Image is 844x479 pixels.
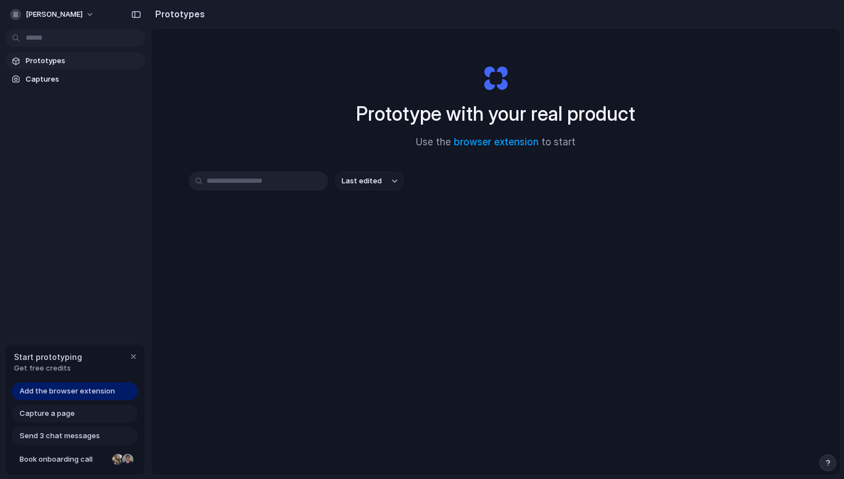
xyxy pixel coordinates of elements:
[121,453,135,466] div: Christian Iacullo
[12,450,138,468] a: Book onboarding call
[454,136,539,148] a: browser extension
[20,430,100,442] span: Send 3 chat messages
[26,55,141,67] span: Prototypes
[6,71,145,88] a: Captures
[335,172,404,191] button: Last edited
[20,408,75,419] span: Capture a page
[356,99,635,129] h1: Prototype with your real product
[6,6,100,23] button: [PERSON_NAME]
[14,363,82,374] span: Get free credits
[20,454,108,465] span: Book onboarding call
[111,453,124,466] div: Nicole Kubica
[151,7,205,21] h2: Prototypes
[342,176,382,187] span: Last edited
[14,351,82,363] span: Start prototyping
[26,9,83,20] span: [PERSON_NAME]
[416,135,576,150] span: Use the to start
[26,74,141,85] span: Captures
[6,53,145,69] a: Prototypes
[20,386,115,397] span: Add the browser extension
